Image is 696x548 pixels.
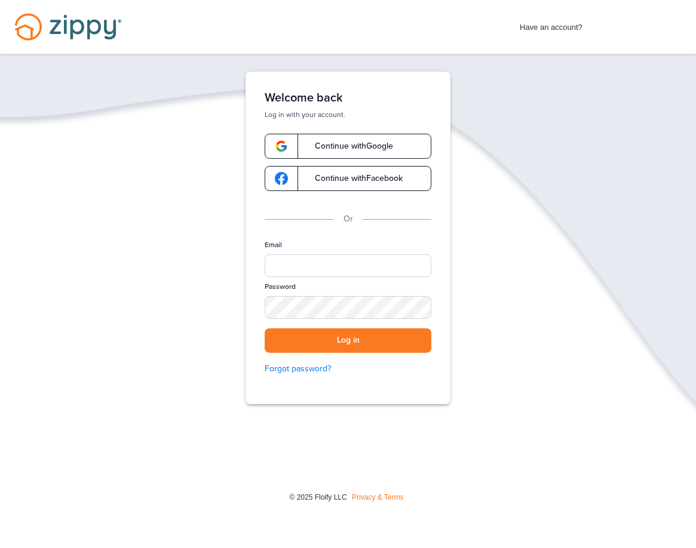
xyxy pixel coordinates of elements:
[275,140,288,153] img: google-logo
[265,362,431,375] a: Forgot password?
[265,91,431,105] h1: Welcome back
[520,15,582,34] span: Have an account?
[265,254,431,277] input: Email
[289,493,347,501] span: © 2025 Floify LLC
[265,328,431,353] button: Log in
[352,493,403,501] a: Privacy & Terms
[303,174,403,183] span: Continue with Facebook
[265,282,296,292] label: Password
[265,134,431,159] a: google-logoContinue withGoogle
[344,213,353,226] p: Or
[303,142,393,150] span: Continue with Google
[265,110,431,119] p: Log in with your account.
[265,240,282,250] label: Email
[265,296,431,319] input: Password
[275,172,288,185] img: google-logo
[265,166,431,191] a: google-logoContinue withFacebook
